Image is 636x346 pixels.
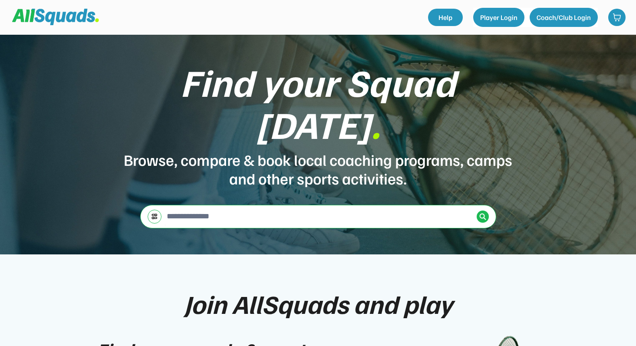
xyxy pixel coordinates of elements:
font: . [371,100,380,148]
div: Browse, compare & book local coaching programs, camps and other sports activities. [123,150,514,188]
img: shopping-cart-01%20%281%29.svg [613,13,621,22]
div: Find your Squad [DATE] [123,61,514,145]
img: Squad%20Logo.svg [12,9,99,25]
a: Help [428,9,463,26]
button: Player Login [473,8,524,27]
button: Coach/Club Login [530,8,598,27]
div: Join AllSquads and play [184,289,452,318]
img: settings-03.svg [151,213,158,220]
img: Icon%20%2838%29.svg [479,213,486,220]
